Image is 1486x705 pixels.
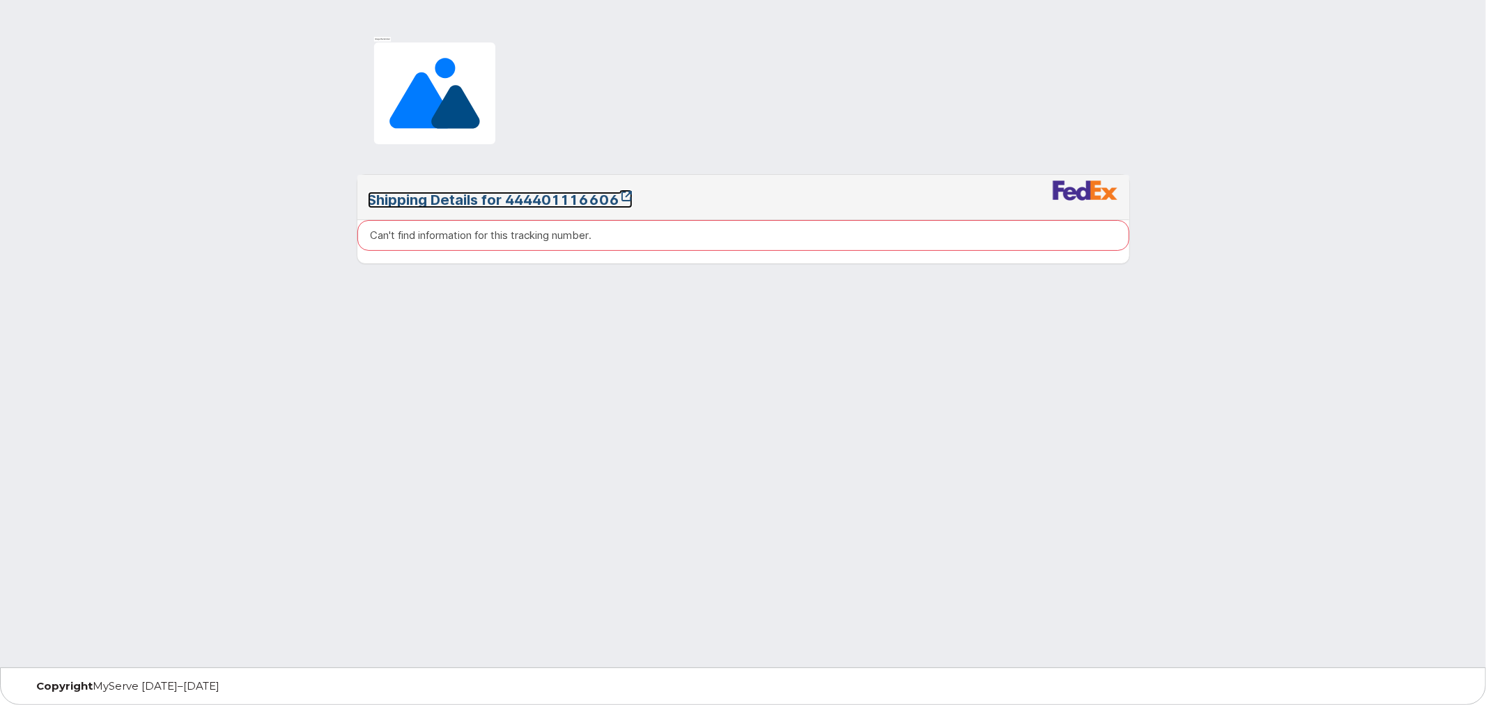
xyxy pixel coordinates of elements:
[36,679,93,692] strong: Copyright
[371,228,592,242] p: Can't find information for this tracking number.
[26,681,504,692] div: MyServe [DATE]–[DATE]
[368,192,633,208] a: Shipping Details for 444401116606
[1052,180,1119,201] img: fedex-bc01427081be8802e1fb5a1adb1132915e58a0589d7a9405a0dcbe1127be6add.png
[368,36,502,150] img: Image placeholder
